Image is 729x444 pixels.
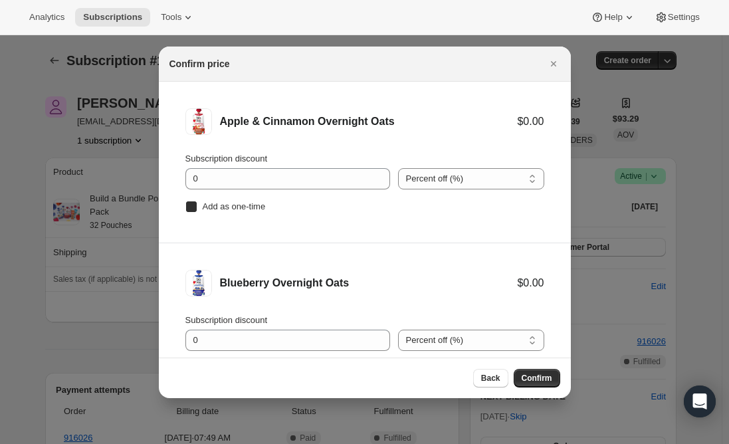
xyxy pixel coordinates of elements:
[83,12,142,23] span: Subscriptions
[161,12,181,23] span: Tools
[220,115,518,128] div: Apple & Cinnamon Overnight Oats
[604,12,622,23] span: Help
[517,277,544,290] div: $0.00
[203,201,266,211] span: Add as one-time
[544,55,563,73] button: Close
[220,277,518,290] div: Blueberry Overnight Oats
[75,8,150,27] button: Subscriptions
[153,8,203,27] button: Tools
[473,369,508,388] button: Back
[185,315,268,325] span: Subscription discount
[647,8,708,27] button: Settings
[517,115,544,128] div: $0.00
[185,270,212,296] img: Blueberry Overnight Oats
[185,108,212,135] img: Apple & Cinnamon Overnight Oats
[668,12,700,23] span: Settings
[583,8,643,27] button: Help
[21,8,72,27] button: Analytics
[29,12,64,23] span: Analytics
[514,369,560,388] button: Confirm
[684,386,716,417] div: Open Intercom Messenger
[522,373,552,384] span: Confirm
[481,373,500,384] span: Back
[185,154,268,164] span: Subscription discount
[169,57,230,70] h2: Confirm price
